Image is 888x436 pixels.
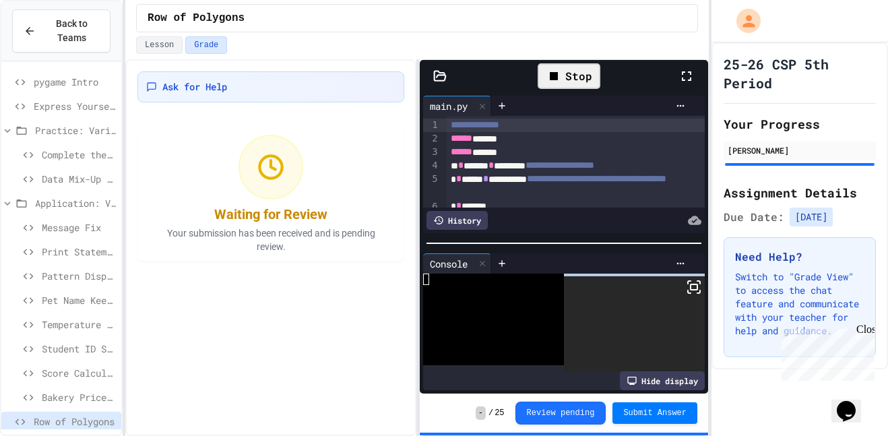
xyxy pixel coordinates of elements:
[423,253,491,274] div: Console
[495,408,504,418] span: 25
[831,382,875,423] iframe: chat widget
[150,226,392,253] p: Your submission has been received and is pending review.
[423,200,440,214] div: 6
[148,10,245,26] span: Row of Polygons
[620,371,705,390] div: Hide display
[515,402,606,425] button: Review pending
[423,99,474,113] div: main.py
[34,75,116,89] span: pygame Intro
[136,36,183,54] button: Lesson
[34,99,116,113] span: Express Yourself in Python!
[722,5,764,36] div: My Account
[42,366,116,380] span: Score Calculator
[423,159,440,173] div: 4
[623,408,687,418] span: Submit Answer
[612,402,697,424] button: Submit Answer
[728,144,872,156] div: [PERSON_NAME]
[476,406,486,420] span: -
[214,205,327,224] div: Waiting for Review
[35,123,116,137] span: Practice: Variables/Print
[42,269,116,283] span: Pattern Display Challenge
[423,119,440,132] div: 1
[12,9,110,53] button: Back to Teams
[776,323,875,381] iframe: chat widget
[42,148,116,162] span: Complete the Greeting
[724,55,876,92] h1: 25-26 CSP 5th Period
[44,17,99,45] span: Back to Teams
[34,414,116,429] span: Row of Polygons
[5,5,93,86] div: Chat with us now!Close
[42,172,116,186] span: Data Mix-Up Fix
[423,173,440,199] div: 5
[423,146,440,159] div: 3
[42,342,116,356] span: Student ID Scanner
[42,220,116,235] span: Message Fix
[185,36,227,54] button: Grade
[724,183,876,202] h2: Assignment Details
[42,245,116,259] span: Print Statement Repair
[735,249,864,265] h3: Need Help?
[42,317,116,332] span: Temperature Converter
[790,208,833,226] span: [DATE]
[426,211,488,230] div: History
[538,63,600,89] div: Stop
[735,270,864,338] p: Switch to "Grade View" to access the chat feature and communicate with your teacher for help and ...
[423,257,474,271] div: Console
[724,115,876,133] h2: Your Progress
[42,390,116,404] span: Bakery Price Calculator
[488,408,493,418] span: /
[162,80,227,94] span: Ask for Help
[423,132,440,146] div: 2
[724,209,784,225] span: Due Date:
[42,293,116,307] span: Pet Name Keeper
[423,96,491,116] div: main.py
[35,196,116,210] span: Application: Variables/Print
